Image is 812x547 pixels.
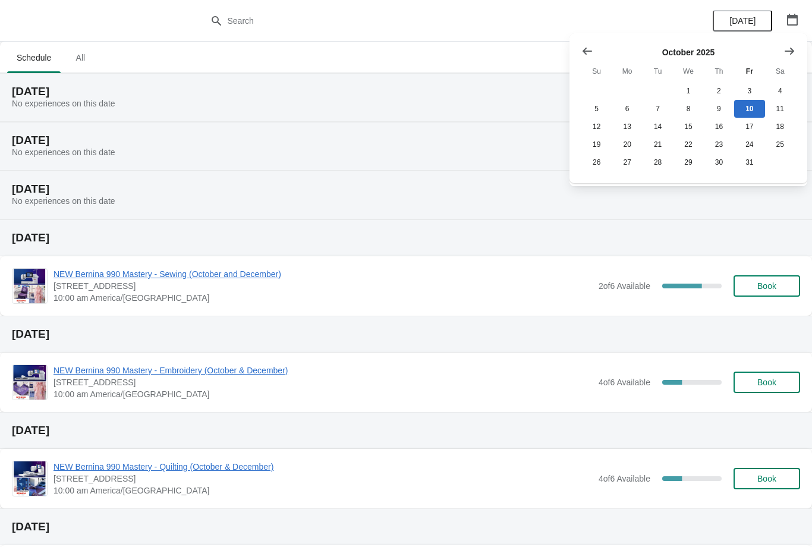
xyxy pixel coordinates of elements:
[765,118,795,136] button: Saturday October 18 2025
[643,61,673,82] th: Tuesday
[581,61,612,82] th: Sunday
[65,47,95,68] span: All
[704,82,734,100] button: Thursday October 2 2025
[12,134,800,146] h2: [DATE]
[673,153,703,171] button: Wednesday October 29 2025
[53,388,593,400] span: 10:00 am America/[GEOGRAPHIC_DATA]
[581,136,612,153] button: Sunday October 19 2025
[734,100,764,118] button: Today Friday October 10 2025
[734,136,764,153] button: Friday October 24 2025
[13,365,46,400] img: NEW Bernina 990 Mastery - Embroidery (October & December) | 1300 Salem Rd SW, Suite 350, Rocheste...
[53,280,593,292] span: [STREET_ADDRESS]
[53,485,593,496] span: 10:00 am America/[GEOGRAPHIC_DATA]
[734,61,764,82] th: Friday
[599,474,650,483] span: 4 of 6 Available
[12,232,800,244] h2: [DATE]
[734,82,764,100] button: Friday October 3 2025
[12,183,800,195] h2: [DATE]
[581,118,612,136] button: Sunday October 12 2025
[599,378,650,387] span: 4 of 6 Available
[704,61,734,82] th: Thursday
[12,99,115,108] span: No experiences on this date
[612,153,642,171] button: Monday October 27 2025
[673,82,703,100] button: Wednesday October 1 2025
[734,468,800,489] button: Book
[12,196,115,206] span: No experiences on this date
[757,281,776,291] span: Book
[779,40,800,62] button: Show next month, November 2025
[612,118,642,136] button: Monday October 13 2025
[53,376,593,388] span: [STREET_ADDRESS]
[643,118,673,136] button: Tuesday October 14 2025
[673,136,703,153] button: Wednesday October 22 2025
[53,461,593,473] span: NEW Bernina 990 Mastery - Quilting (October & December)
[734,372,800,393] button: Book
[581,153,612,171] button: Sunday October 26 2025
[53,364,593,376] span: NEW Bernina 990 Mastery - Embroidery (October & December)
[765,61,795,82] th: Saturday
[729,16,756,26] span: [DATE]
[765,136,795,153] button: Saturday October 25 2025
[765,100,795,118] button: Saturday October 11 2025
[643,100,673,118] button: Tuesday October 7 2025
[713,10,772,32] button: [DATE]
[734,153,764,171] button: Friday October 31 2025
[612,136,642,153] button: Monday October 20 2025
[704,153,734,171] button: Thursday October 30 2025
[12,521,800,533] h2: [DATE]
[53,268,593,280] span: NEW Bernina 990 Mastery - Sewing (October and December)
[14,461,46,496] img: NEW Bernina 990 Mastery - Quilting (October & December) | 1300 Salem Rd SW, Suite 350, Rochester,...
[577,40,598,62] button: Show previous month, September 2025
[643,136,673,153] button: Tuesday October 21 2025
[673,118,703,136] button: Wednesday October 15 2025
[53,473,593,485] span: [STREET_ADDRESS]
[734,275,800,297] button: Book
[14,269,46,303] img: NEW Bernina 990 Mastery - Sewing (October and December) | 1300 Salem Rd SW, Suite 350, Rochester,...
[12,86,800,98] h2: [DATE]
[757,378,776,387] span: Book
[612,61,642,82] th: Monday
[7,47,61,68] span: Schedule
[757,474,776,483] span: Book
[12,328,800,340] h2: [DATE]
[704,136,734,153] button: Thursday October 23 2025
[12,425,800,436] h2: [DATE]
[612,100,642,118] button: Monday October 6 2025
[599,281,650,291] span: 2 of 6 Available
[673,61,703,82] th: Wednesday
[704,118,734,136] button: Thursday October 16 2025
[643,153,673,171] button: Tuesday October 28 2025
[673,100,703,118] button: Wednesday October 8 2025
[53,292,593,304] span: 10:00 am America/[GEOGRAPHIC_DATA]
[765,82,795,100] button: Saturday October 4 2025
[227,10,609,32] input: Search
[581,100,612,118] button: Sunday October 5 2025
[734,118,764,136] button: Friday October 17 2025
[12,147,115,157] span: No experiences on this date
[704,100,734,118] button: Thursday October 9 2025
